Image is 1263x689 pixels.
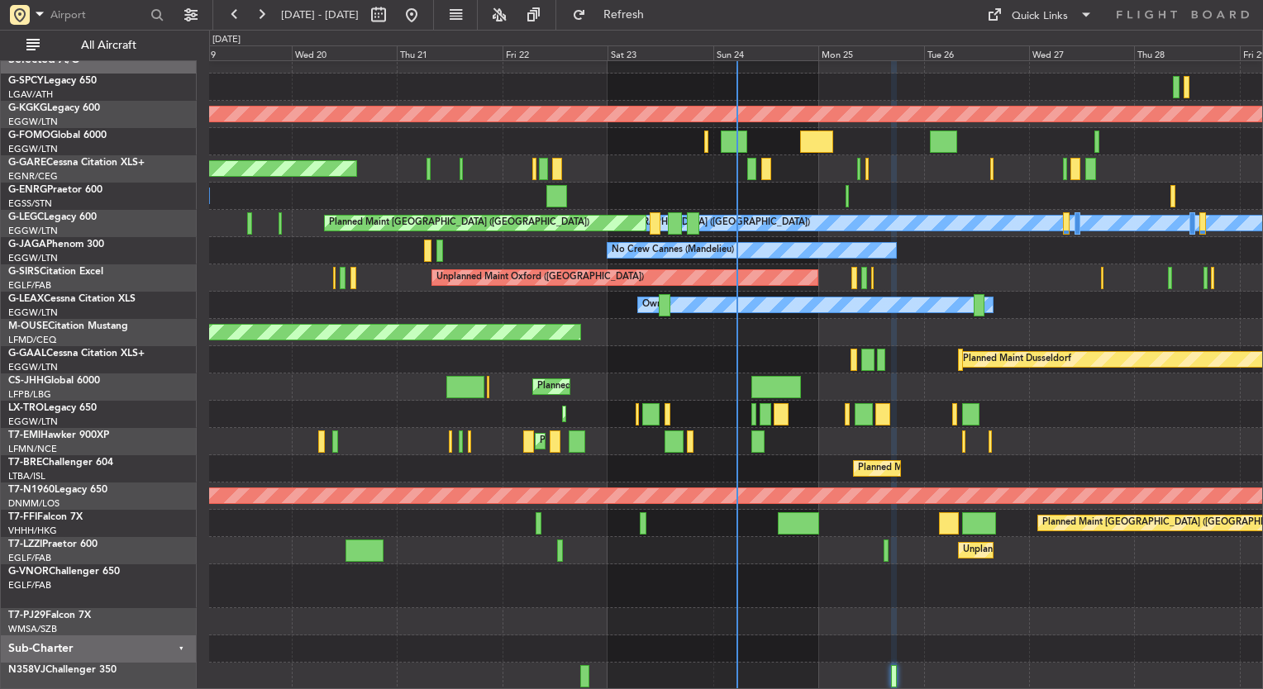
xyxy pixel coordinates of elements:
[608,45,713,60] div: Sat 23
[8,623,57,635] a: WMSA/SZB
[8,416,58,428] a: EGGW/LTN
[8,539,42,549] span: T7-LZZI
[8,403,97,413] a: LX-TROLegacy 650
[8,485,55,495] span: T7-N1960
[397,45,502,60] div: Thu 21
[8,334,56,346] a: LFMD/CEQ
[8,131,50,140] span: G-FOMO
[8,279,51,292] a: EGLF/FAB
[8,185,47,195] span: G-ENRG
[8,116,58,128] a: EGGW/LTN
[8,430,41,440] span: T7-EMI
[8,185,102,195] a: G-ENRGPraetor 600
[329,211,589,235] div: Planned Maint [GEOGRAPHIC_DATA] ([GEOGRAPHIC_DATA])
[292,45,397,60] div: Wed 20
[281,7,359,22] span: [DATE] - [DATE]
[642,292,670,317] div: Owner
[8,443,57,455] a: LFMN/NCE
[565,2,664,28] button: Refresh
[8,349,46,359] span: G-GAAL
[436,265,644,290] div: Unplanned Maint Oxford ([GEOGRAPHIC_DATA])
[8,252,58,264] a: EGGW/LTN
[212,33,241,47] div: [DATE]
[8,539,98,549] a: T7-LZZIPraetor 600
[8,525,57,537] a: VHHH/HKG
[8,485,107,495] a: T7-N1960Legacy 650
[503,45,608,60] div: Fri 22
[8,240,104,249] a: G-JAGAPhenom 300
[858,456,1057,481] div: Planned Maint Warsaw ([GEOGRAPHIC_DATA])
[43,40,174,51] span: All Aircraft
[8,131,107,140] a: G-FOMOGlobal 6000
[8,103,100,113] a: G-KGKGLegacy 600
[8,76,97,86] a: G-SPCYLegacy 650
[8,306,58,319] a: EGGW/LTN
[8,143,58,155] a: EGGW/LTN
[8,294,44,304] span: G-LEAX
[8,225,58,237] a: EGGW/LTN
[8,611,91,620] a: T7-PJ29Falcon 7X
[8,458,113,468] a: T7-BREChallenger 604
[8,321,48,331] span: M-OUSE
[8,512,83,522] a: T7-FFIFalcon 7X
[186,45,291,60] div: Tue 19
[8,158,46,168] span: G-GARE
[8,512,37,522] span: T7-FFI
[1029,45,1134,60] div: Wed 27
[818,45,923,60] div: Mon 25
[8,403,44,413] span: LX-TRO
[1134,45,1239,60] div: Thu 28
[8,567,49,577] span: G-VNOR
[8,240,46,249] span: G-JAGA
[8,103,47,113] span: G-KGKG
[8,470,45,482] a: LTBA/ISL
[8,88,53,101] a: LGAV/ATH
[8,361,58,373] a: EGGW/LTN
[8,665,117,675] a: N358VJChallenger 350
[8,665,45,675] span: N358VJ
[8,430,109,440] a: T7-EMIHawker 900XP
[8,458,42,468] span: T7-BRE
[924,45,1029,60] div: Tue 26
[8,376,100,386] a: CS-JHHGlobal 6000
[18,32,179,59] button: All Aircraft
[8,552,51,564] a: EGLF/FAB
[8,170,58,183] a: EGNR/CEG
[540,429,635,454] div: Planned Maint Chester
[50,2,145,27] input: Airport
[8,197,52,210] a: EGSS/STN
[8,294,136,304] a: G-LEAXCessna Citation XLS
[8,611,45,620] span: T7-PJ29
[8,388,51,401] a: LFPB/LBG
[8,321,128,331] a: M-OUSECitation Mustang
[713,45,818,60] div: Sun 24
[8,567,120,577] a: G-VNORChallenger 650
[8,76,44,86] span: G-SPCY
[589,9,659,21] span: Refresh
[8,212,44,222] span: G-LEGC
[8,158,145,168] a: G-GARECessna Citation XLS+
[8,349,145,359] a: G-GAALCessna Citation XLS+
[612,238,734,263] div: No Crew Cannes (Mandelieu)
[8,267,40,277] span: G-SIRS
[8,579,51,592] a: EGLF/FAB
[8,376,44,386] span: CS-JHH
[8,267,103,277] a: G-SIRSCitation Excel
[8,212,97,222] a: G-LEGCLegacy 600
[537,374,798,399] div: Planned Maint [GEOGRAPHIC_DATA] ([GEOGRAPHIC_DATA])
[8,497,60,510] a: DNMM/LOS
